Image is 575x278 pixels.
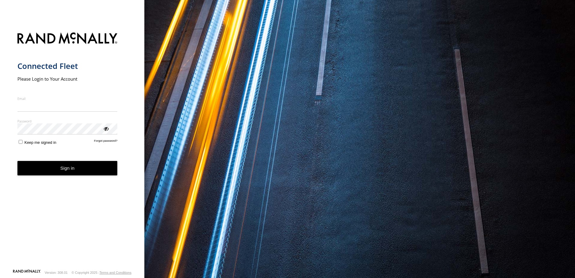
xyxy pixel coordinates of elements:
[17,29,127,269] form: main
[24,140,56,145] span: Keep me signed in
[17,161,118,176] button: Sign in
[100,271,131,274] a: Terms and Conditions
[72,271,131,274] div: © Copyright 2025 -
[17,61,118,71] h1: Connected Fleet
[13,270,41,276] a: Visit our Website
[94,139,118,145] a: Forgot password?
[17,76,118,82] h2: Please Login to Your Account
[17,119,118,123] label: Password
[103,125,109,131] div: ViewPassword
[17,31,118,47] img: Rand McNally
[45,271,68,274] div: Version: 308.01
[19,140,23,144] input: Keep me signed in
[17,96,118,101] label: Email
